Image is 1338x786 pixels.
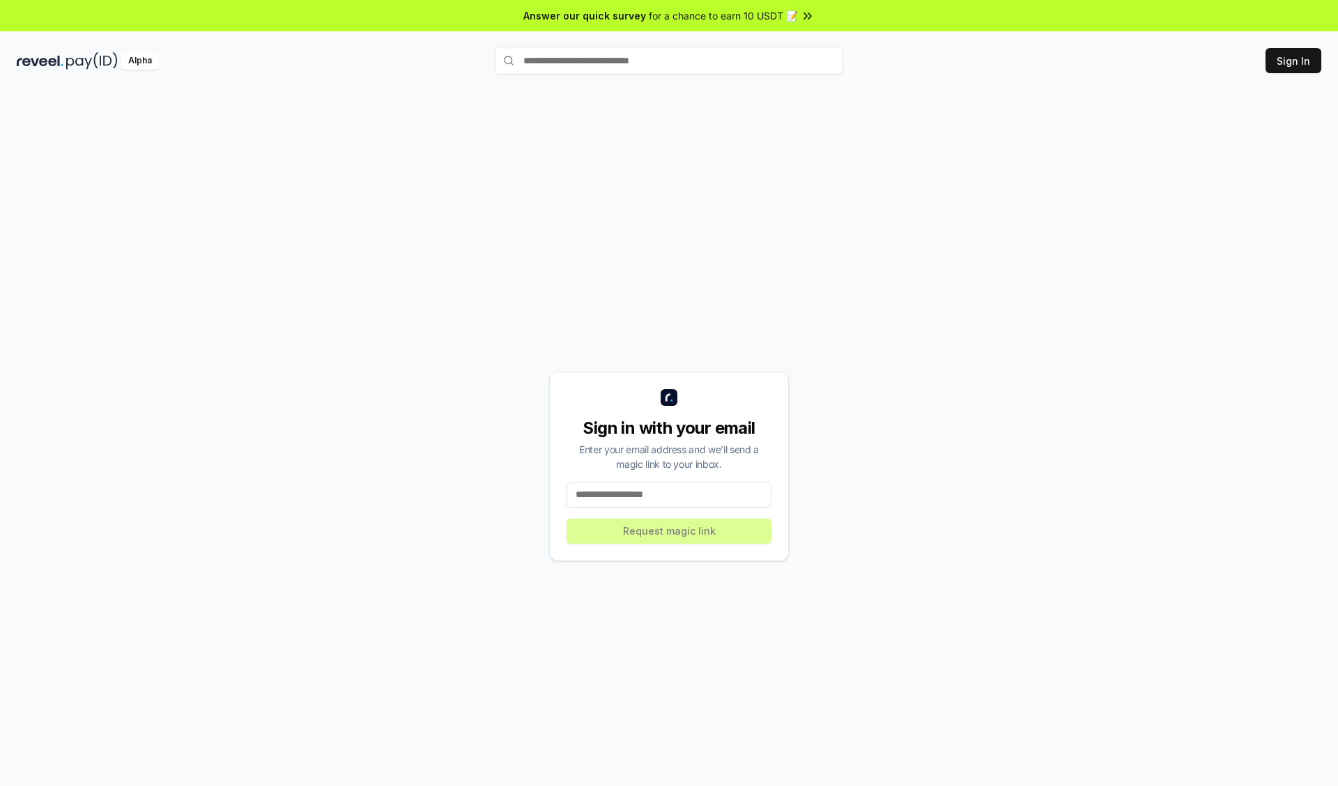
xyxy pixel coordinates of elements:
button: Sign In [1266,48,1321,73]
div: Alpha [121,52,160,70]
img: logo_small [661,389,677,406]
div: Sign in with your email [567,417,771,439]
img: reveel_dark [17,52,63,70]
span: for a chance to earn 10 USDT 📝 [649,8,798,23]
img: pay_id [66,52,118,70]
span: Answer our quick survey [523,8,646,23]
div: Enter your email address and we’ll send a magic link to your inbox. [567,442,771,471]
